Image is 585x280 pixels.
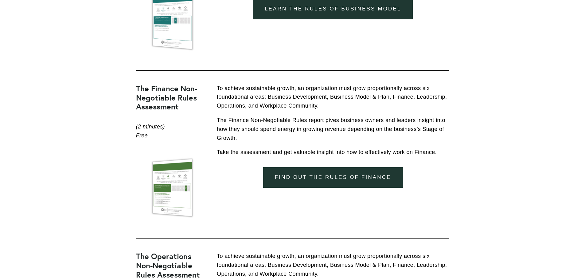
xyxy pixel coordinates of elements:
p: To achieve sustainable growth, an organization must grow proportionally across six foundational a... [217,84,449,110]
strong: The Finance Non-Negotiable Rules Assessment [136,83,199,112]
p: Take the assessment and get valuable insight into how to effectively work on Finance. [217,148,449,157]
p: To achieve sustainable growth, an organization must grow proportionally across six foundational a... [217,252,449,278]
strong: The Operations Non-Negotiable Rules Assessment [136,251,200,280]
em: (2 minutes) Free [136,124,165,139]
a: Find out the Rules of Finance [263,167,403,188]
p: The Finance Non-Negotiable Rules report gives business owners and leaders insight into how they s... [217,116,449,142]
